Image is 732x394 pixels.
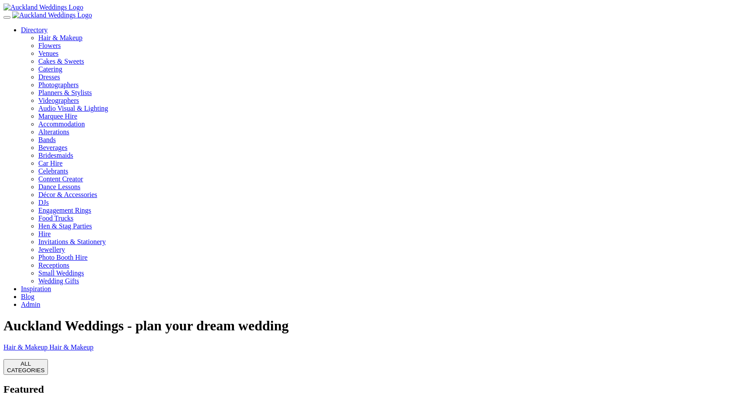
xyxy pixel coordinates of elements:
[38,277,79,285] a: Wedding Gifts
[3,16,10,19] button: Menu
[38,222,92,230] a: Hen & Stag Parties
[38,238,106,245] a: Invitations & Stationery
[38,81,729,89] a: Photographers
[3,3,83,11] img: Auckland Weddings Logo
[38,50,729,58] a: Venues
[38,42,729,50] a: Flowers
[38,112,729,120] a: Marquee Hire
[38,167,68,175] a: Celebrants
[21,285,51,292] a: Inspiration
[38,199,49,206] a: DJs
[3,359,48,375] button: ALLCATEGORIES
[38,65,729,73] a: Catering
[3,343,729,351] swiper-slide: 1 / 12
[3,318,729,334] h1: Auckland Weddings - plan your dream wedding
[38,183,80,190] a: Dance Lessons
[38,191,97,198] a: Décor & Accessories
[38,207,91,214] a: Engagement Rings
[38,89,729,97] a: Planners & Stylists
[38,34,729,42] a: Hair & Makeup
[38,97,729,105] a: Videographers
[38,230,51,238] a: Hire
[3,343,729,351] a: Hair & Makeup Hair & Makeup
[21,293,34,300] a: Blog
[38,269,84,277] a: Small Weddings
[49,343,93,351] span: Hair & Makeup
[38,136,56,143] a: Bands
[21,26,47,34] a: Directory
[38,246,65,253] a: Jewellery
[12,11,92,19] img: Auckland Weddings Logo
[38,120,85,128] a: Accommodation
[38,214,73,222] a: Food Trucks
[38,128,69,136] a: Alterations
[38,144,68,151] a: Beverages
[38,105,729,112] a: Audio Visual & Lighting
[3,343,47,351] span: Hair & Makeup
[21,301,40,308] a: Admin
[7,360,44,374] div: ALL CATEGORIES
[38,254,88,261] a: Photo Booth Hire
[38,175,83,183] a: Content Creator
[38,262,69,269] a: Receptions
[38,73,729,81] a: Dresses
[38,160,63,167] a: Car Hire
[38,58,729,65] a: Cakes & Sweets
[38,152,73,159] a: Bridesmaids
